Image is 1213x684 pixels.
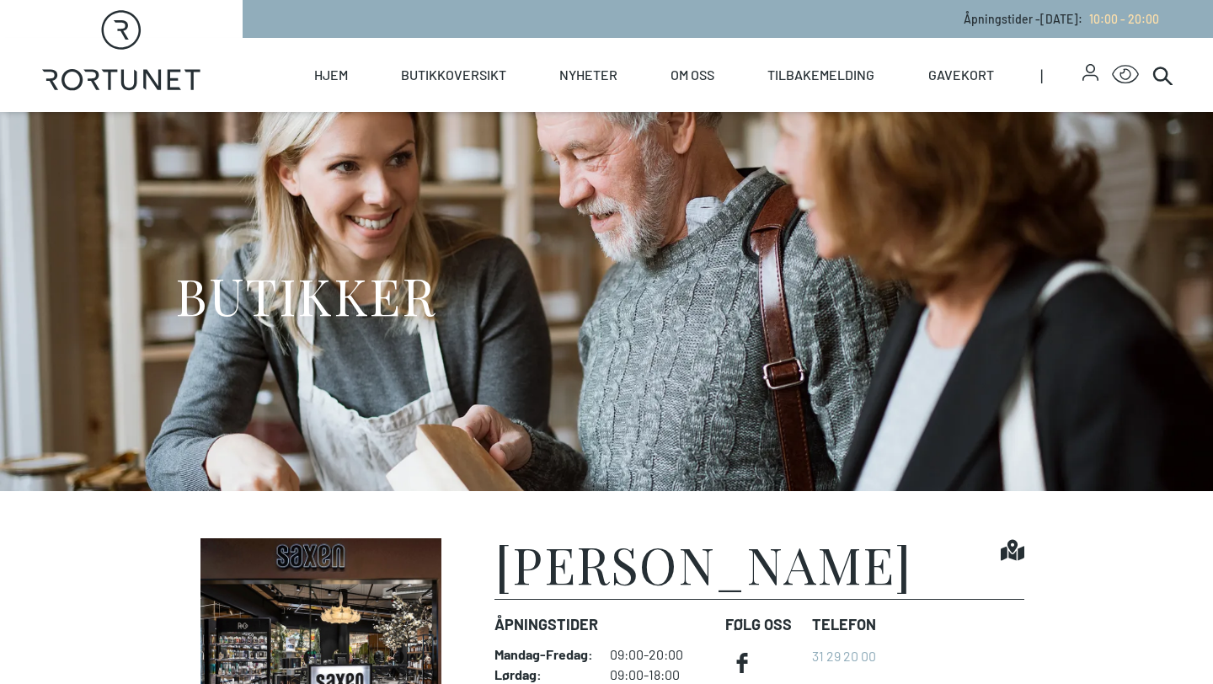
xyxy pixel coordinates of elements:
dt: Lørdag : [494,666,593,683]
a: 10:00 - 20:00 [1082,12,1159,26]
a: Tilbakemelding [767,38,874,112]
dd: 09:00-18:00 [610,666,712,683]
h1: [PERSON_NAME] [494,538,912,589]
span: 10:00 - 20:00 [1089,12,1159,26]
h1: BUTIKKER [175,264,436,327]
a: Om oss [671,38,714,112]
a: Butikkoversikt [401,38,506,112]
dt: FØLG OSS [725,613,799,636]
span: | [1040,38,1082,112]
dt: Åpningstider [494,613,712,636]
a: Gavekort [928,38,994,112]
button: Open Accessibility Menu [1112,61,1139,88]
a: 31 29 20 00 [812,648,876,664]
dd: 09:00-20:00 [610,646,712,663]
a: facebook [725,646,759,680]
dt: Telefon [812,613,876,636]
a: Hjem [314,38,348,112]
a: Nyheter [559,38,617,112]
p: Åpningstider - [DATE] : [964,10,1159,28]
dt: Mandag - Fredag : [494,646,593,663]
